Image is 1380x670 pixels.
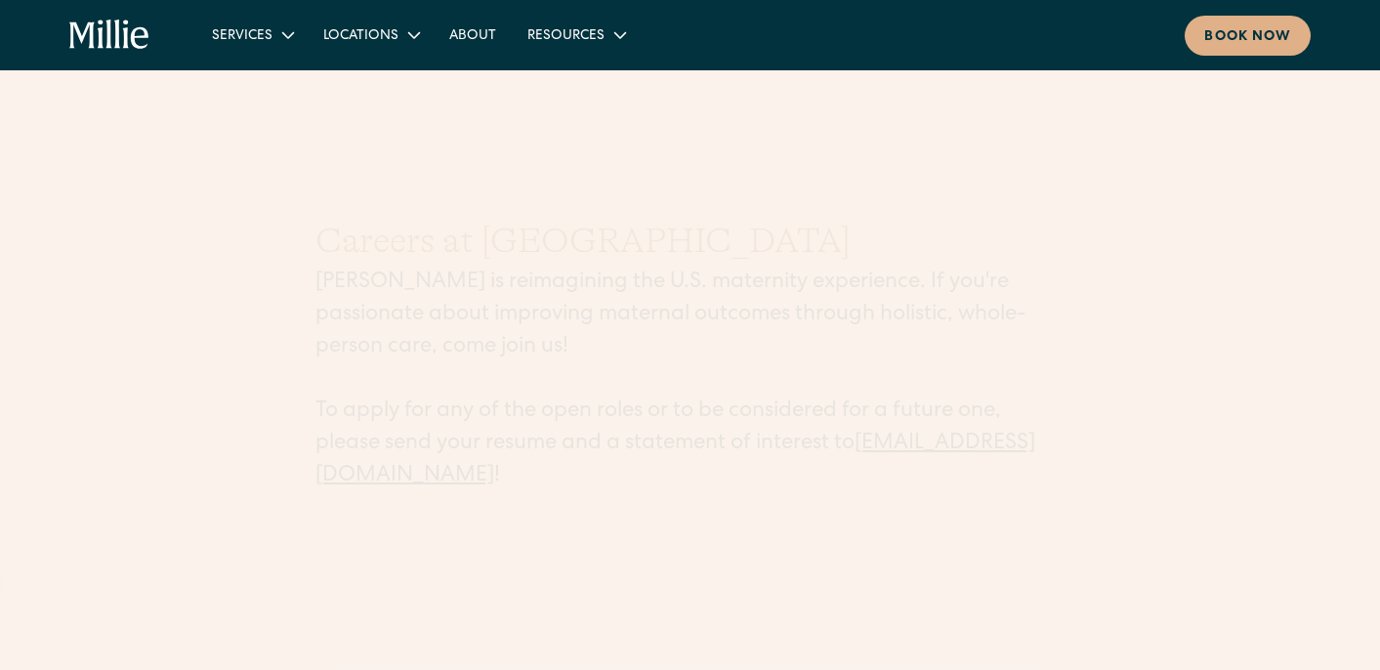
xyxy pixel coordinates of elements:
[323,26,398,47] div: Locations
[315,268,1066,493] p: [PERSON_NAME] is reimagining the U.S. maternity experience. If you're passionate about improving ...
[1204,27,1291,48] div: Book now
[315,215,1066,268] h1: Careers at [GEOGRAPHIC_DATA]
[212,26,272,47] div: Services
[512,19,640,51] div: Resources
[434,19,512,51] a: About
[196,19,308,51] div: Services
[69,20,150,51] a: home
[1185,16,1311,56] a: Book now
[527,26,605,47] div: Resources
[308,19,434,51] div: Locations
